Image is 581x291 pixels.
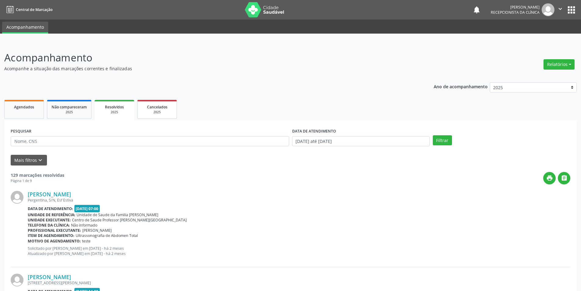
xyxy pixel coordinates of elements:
button: notifications [472,5,481,14]
span: Unidade de Saude da Familia [PERSON_NAME] [77,212,158,217]
button: print [543,172,556,184]
b: Telefone da clínica: [28,223,70,228]
b: Unidade de referência: [28,212,75,217]
button: apps [566,5,577,15]
label: PESQUISAR [11,127,31,136]
img: img [542,3,554,16]
button:  [554,3,566,16]
strong: 129 marcações resolvidas [11,172,64,178]
p: Ano de acompanhamento [434,82,488,90]
span: Não informado [71,223,97,228]
button: Filtrar [433,135,452,146]
p: Acompanhe a situação das marcações correntes e finalizadas [4,65,405,72]
p: Solicitado por [PERSON_NAME] em [DATE] - há 2 meses Atualizado por [PERSON_NAME] em [DATE] - há 2... [28,246,570,256]
i: print [546,175,553,181]
b: Profissional executante: [28,228,81,233]
div: 2025 [142,110,172,115]
b: Item de agendamento: [28,233,74,238]
button: Relatórios [543,59,575,70]
input: Nome, CNS [11,136,289,147]
span: teste [82,238,91,244]
span: Resolvidos [105,104,124,110]
a: [PERSON_NAME] [28,274,71,280]
p: Acompanhamento [4,50,405,65]
b: Motivo de agendamento: [28,238,81,244]
img: img [11,191,23,204]
button: Mais filtroskeyboard_arrow_down [11,155,47,166]
button:  [558,172,570,184]
div: Página 1 de 9 [11,178,64,184]
span: Não compareceram [52,104,87,110]
b: Data de atendimento: [28,206,73,211]
span: Recepcionista da clínica [491,10,540,15]
label: DATA DE ATENDIMENTO [292,127,336,136]
a: Acompanhamento [2,22,48,34]
span: Central de Marcação [16,7,52,12]
span: [DATE] 07:00 [74,205,100,212]
i: keyboard_arrow_down [37,157,44,164]
div: [STREET_ADDRESS][PERSON_NAME] [28,280,570,286]
i:  [561,175,568,181]
div: [PERSON_NAME] [491,5,540,10]
input: Selecione um intervalo [292,136,430,147]
a: Central de Marcação [4,5,52,15]
a: [PERSON_NAME] [28,191,71,198]
div: Pergentina, S/N, Esf Estiva [28,198,570,203]
span: Ultrassonografia de Abdomen Total [76,233,138,238]
b: Unidade executante: [28,217,71,223]
span: Cancelados [147,104,167,110]
span: Centro de Saude Professor [PERSON_NAME][GEOGRAPHIC_DATA] [72,217,187,223]
span: [PERSON_NAME] [82,228,112,233]
div: 2025 [99,110,130,115]
span: Agendados [14,104,34,110]
i:  [557,5,564,12]
div: 2025 [52,110,87,115]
